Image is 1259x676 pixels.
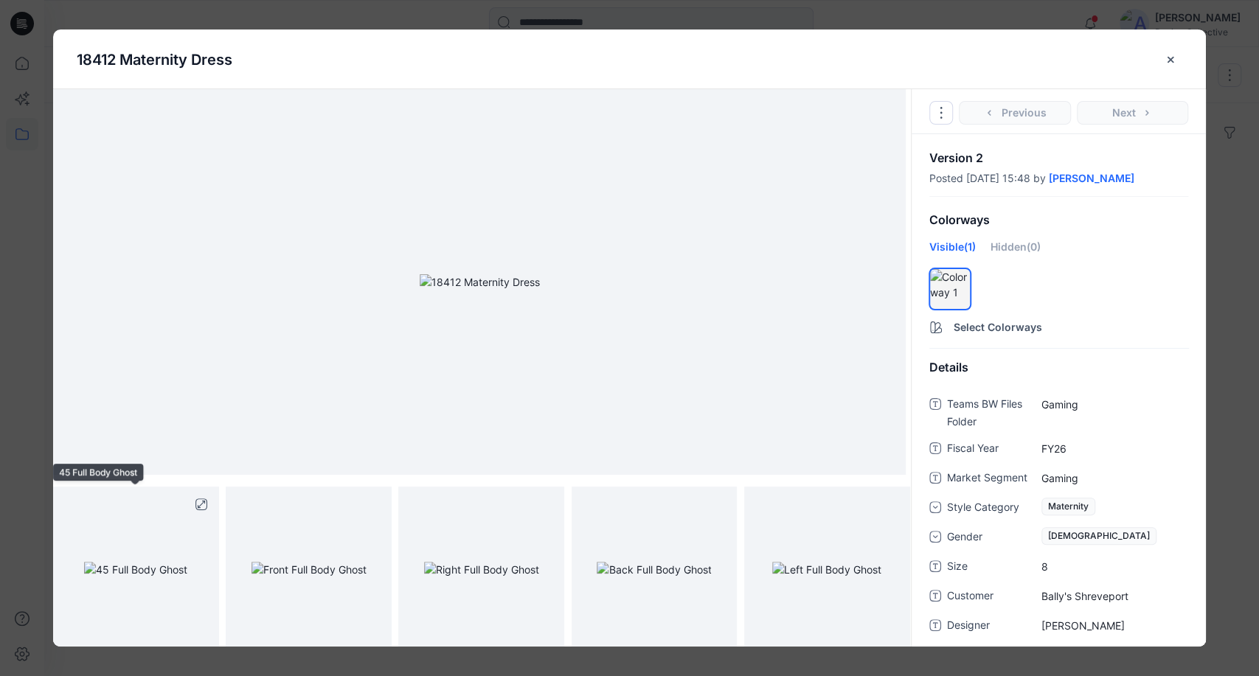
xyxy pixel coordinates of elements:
div: Posted [DATE] 15:48 by [929,173,1188,184]
span: Style Category [947,498,1036,519]
span: FY26 [1041,441,1188,456]
div: There must be at least one visible colorway [945,271,968,294]
span: Gaming [1041,397,1188,412]
div: Visible (1) [929,239,976,265]
span: Teams BW Files Folder [947,395,1036,431]
div: hide/show colorwayColorway 1 [929,268,971,310]
button: Select Colorways [912,313,1206,336]
span: 8 [1041,559,1188,574]
span: Gender [947,528,1036,548]
div: Hidden (0) [991,239,1041,265]
span: Maternity [1041,498,1095,515]
span: Customer [947,587,1036,607]
p: 18412 Maternity Dress [77,49,232,71]
span: Joanna [1041,618,1188,633]
img: 45 Full Body Ghost [84,562,187,577]
div: Colorways [912,201,1206,239]
span: [DEMOGRAPHIC_DATA] [1041,527,1156,545]
span: Size [947,557,1036,578]
span: 3D TD/TD [947,646,1036,666]
img: Back Full Body Ghost [597,562,711,577]
span: Market Segment [947,469,1036,489]
span: Gaming [1041,470,1188,486]
span: Bally's Shreveport [1041,588,1188,604]
img: Front Full Body Ghost [252,562,367,577]
button: Options [929,101,953,125]
p: Version 2 [929,152,1188,164]
button: full screen [190,492,213,516]
span: Designer [947,616,1036,637]
img: Left Full Body Ghost [772,562,881,577]
img: 18412 Maternity Dress [420,274,540,290]
img: Right Full Body Ghost [424,562,539,577]
span: Fiscal Year [947,439,1036,460]
a: [PERSON_NAME] [1049,173,1134,184]
div: Details [912,349,1206,386]
button: close-btn [1159,48,1182,72]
